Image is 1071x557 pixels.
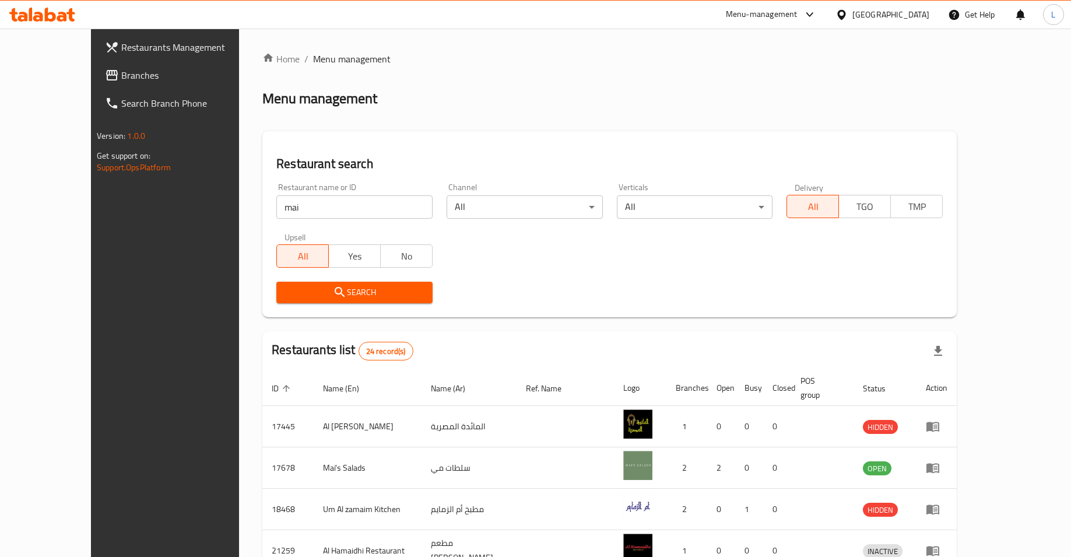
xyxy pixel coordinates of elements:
[666,406,707,447] td: 1
[97,128,125,143] span: Version:
[852,8,929,21] div: [GEOGRAPHIC_DATA]
[314,406,422,447] td: Al [PERSON_NAME]
[863,462,891,475] span: OPEN
[276,244,329,268] button: All
[800,374,840,402] span: POS group
[323,381,374,395] span: Name (En)
[422,489,517,530] td: مطبخ أم الزمايم
[795,183,824,191] label: Delivery
[763,447,791,489] td: 0
[863,421,898,434] span: HIDDEN
[304,52,308,66] li: /
[896,198,938,215] span: TMP
[707,447,735,489] td: 2
[863,503,898,517] div: HIDDEN
[127,128,145,143] span: 1.0.0
[726,8,798,22] div: Menu-management
[96,33,270,61] a: Restaurants Management
[276,195,433,219] input: Search for restaurant name or ID..
[121,68,261,82] span: Branches
[121,96,261,110] span: Search Branch Phone
[422,406,517,447] td: المائدة المصرية
[890,195,943,218] button: TMP
[666,370,707,406] th: Branches
[844,198,886,215] span: TGO
[276,155,943,173] h2: Restaurant search
[286,285,423,300] span: Search
[96,89,270,117] a: Search Branch Phone
[96,61,270,89] a: Branches
[272,341,413,360] h2: Restaurants list
[863,461,891,475] div: OPEN
[314,447,422,489] td: Mai's Salads
[431,381,480,395] span: Name (Ar)
[359,342,413,360] div: Total records count
[666,447,707,489] td: 2
[917,370,957,406] th: Action
[262,52,300,66] a: Home
[623,409,652,439] img: Al Maida Almisriuh
[707,370,735,406] th: Open
[786,195,839,218] button: All
[735,370,763,406] th: Busy
[447,195,603,219] div: All
[262,489,314,530] td: 18468
[314,489,422,530] td: Um Al zamaim Kitchen
[333,248,376,265] span: Yes
[262,89,377,108] h2: Menu management
[328,244,381,268] button: Yes
[763,406,791,447] td: 0
[272,381,294,395] span: ID
[380,244,433,268] button: No
[926,419,947,433] div: Menu
[422,447,517,489] td: سلطات مي
[282,248,324,265] span: All
[623,451,652,480] img: Mai's Salads
[926,502,947,516] div: Menu
[792,198,834,215] span: All
[121,40,261,54] span: Restaurants Management
[666,489,707,530] td: 2
[735,447,763,489] td: 0
[359,346,413,357] span: 24 record(s)
[863,381,901,395] span: Status
[97,148,150,163] span: Get support on:
[617,195,773,219] div: All
[763,489,791,530] td: 0
[735,406,763,447] td: 0
[707,406,735,447] td: 0
[262,52,957,66] nav: breadcrumb
[1051,8,1055,21] span: L
[763,370,791,406] th: Closed
[924,337,952,365] div: Export file
[838,195,891,218] button: TGO
[262,447,314,489] td: 17678
[262,406,314,447] td: 17445
[385,248,428,265] span: No
[735,489,763,530] td: 1
[707,489,735,530] td: 0
[614,370,666,406] th: Logo
[926,461,947,475] div: Menu
[97,160,171,175] a: Support.OpsPlatform
[285,233,306,241] label: Upsell
[623,492,652,521] img: Um Al zamaim Kitchen
[276,282,433,303] button: Search
[313,52,391,66] span: Menu management
[526,381,577,395] span: Ref. Name
[863,503,898,517] span: HIDDEN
